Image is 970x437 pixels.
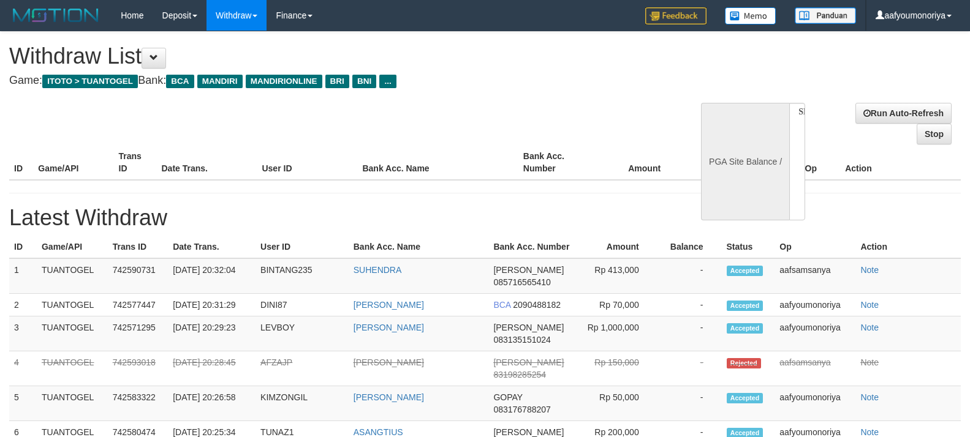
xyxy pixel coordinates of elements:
span: BCA [493,300,510,310]
td: [DATE] 20:31:29 [168,294,256,316]
td: [DATE] 20:29:23 [168,316,256,351]
span: BNI [352,75,376,88]
td: TUANTOGEL [37,386,108,421]
h1: Withdraw List [9,44,634,69]
th: User ID [256,236,349,258]
td: - [657,351,722,386]
a: Note [860,357,879,367]
td: 3 [9,316,37,351]
a: Note [860,323,879,332]
span: GOPAY [493,392,522,402]
th: Amount [599,145,679,180]
a: Note [860,300,879,310]
h1: Latest Withdraw [9,206,961,230]
td: 742571295 [108,316,168,351]
td: 742590731 [108,258,168,294]
span: 83198285254 [493,370,546,379]
td: AFZAJP [256,351,349,386]
td: - [657,294,722,316]
th: ID [9,145,33,180]
td: Rp 50,000 [582,386,657,421]
td: Rp 150,000 [582,351,657,386]
th: Date Trans. [168,236,256,258]
th: Action [840,145,961,180]
th: Bank Acc. Name [349,236,489,258]
span: 083176788207 [493,405,550,414]
th: Status [722,236,775,258]
td: - [657,258,722,294]
td: aafyoumonoriya [775,316,855,351]
a: ASANGTIUS [354,427,403,437]
td: Rp 70,000 [582,294,657,316]
th: Balance [679,145,752,180]
div: PGA Site Balance / [701,103,789,220]
td: Rp 1,000,000 [582,316,657,351]
span: Accepted [727,323,763,334]
th: Game/API [37,236,108,258]
td: [DATE] 20:28:45 [168,351,256,386]
td: TUANTOGEL [37,294,108,316]
td: aafyoumonoriya [775,386,855,421]
span: MANDIRIONLINE [246,75,322,88]
a: Run Auto-Refresh [855,103,952,124]
a: [PERSON_NAME] [354,323,424,332]
td: BINTANG235 [256,258,349,294]
td: 742583322 [108,386,168,421]
a: Note [860,265,879,275]
th: Game/API [33,145,113,180]
a: [PERSON_NAME] [354,300,424,310]
td: TUANTOGEL [37,316,108,351]
th: User ID [257,145,357,180]
img: Button%20Memo.svg [725,7,776,24]
span: BCA [166,75,194,88]
a: [PERSON_NAME] [354,357,424,367]
th: Date Trans. [157,145,257,180]
span: [PERSON_NAME] [493,265,564,275]
span: [PERSON_NAME] [493,357,564,367]
td: 1 [9,258,37,294]
a: SUHENDRA [354,265,402,275]
th: Trans ID [114,145,157,180]
a: Note [860,392,879,402]
td: - [657,386,722,421]
span: [PERSON_NAME] [493,427,564,437]
span: Rejected [727,358,761,368]
a: Note [860,427,879,437]
td: Rp 413,000 [582,258,657,294]
img: Feedback.jpg [645,7,707,24]
th: Op [775,236,855,258]
th: Balance [657,236,722,258]
span: 083135151024 [493,335,550,345]
span: Accepted [727,393,763,403]
img: panduan.png [795,7,856,24]
td: 742593018 [108,351,168,386]
td: DINI87 [256,294,349,316]
span: BRI [325,75,349,88]
td: LEVBOY [256,316,349,351]
th: Trans ID [108,236,168,258]
h4: Game: Bank: [9,75,634,87]
th: Bank Acc. Number [488,236,582,258]
a: Stop [917,124,952,144]
td: [DATE] 20:26:58 [168,386,256,421]
span: ... [379,75,396,88]
span: MANDIRI [197,75,243,88]
span: 2090488182 [513,300,561,310]
td: 2 [9,294,37,316]
td: aafyoumonoriya [775,294,855,316]
span: Accepted [727,301,763,311]
td: [DATE] 20:32:04 [168,258,256,294]
th: Action [855,236,961,258]
span: Accepted [727,266,763,276]
span: 085716565410 [493,277,550,287]
span: [PERSON_NAME] [493,323,564,332]
th: Bank Acc. Name [357,145,518,180]
th: Op [800,145,841,180]
a: [PERSON_NAME] [354,392,424,402]
th: Bank Acc. Number [518,145,599,180]
td: TUANTOGEL [37,258,108,294]
td: 742577447 [108,294,168,316]
th: Amount [582,236,657,258]
td: 4 [9,351,37,386]
th: ID [9,236,37,258]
